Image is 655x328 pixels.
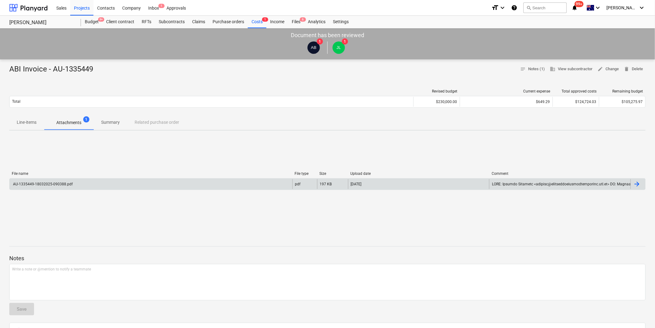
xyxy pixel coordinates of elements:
[524,2,567,13] button: Search
[12,99,20,104] p: Total
[598,66,619,73] span: Change
[317,38,323,45] span: 1
[463,89,550,93] div: Current expense
[638,4,646,11] i: keyboard_arrow_down
[518,64,548,74] button: Notes (1)
[520,66,545,73] span: Notes (1)
[622,100,643,104] span: $105,275.97
[622,64,646,74] button: Delete
[9,19,74,26] div: [PERSON_NAME]
[288,16,304,28] a: Files6
[491,4,499,11] i: format_size
[607,5,638,10] span: [PERSON_NAME]
[351,171,487,176] div: Upload date
[575,1,584,7] span: 99+
[56,119,81,126] p: Attachments
[81,16,102,28] a: Budget9+
[9,64,98,74] div: ABI Invoice - AU-1335449
[155,16,188,28] a: Subcontracts
[624,66,630,72] span: delete
[463,100,550,104] div: $649.29
[300,17,306,22] span: 6
[572,4,578,11] i: notifications
[342,38,348,45] span: 1
[520,66,526,72] span: notes
[17,119,37,126] p: Line-items
[337,45,341,50] span: JL
[248,16,266,28] a: Costs1
[351,182,362,186] div: [DATE]
[101,119,120,126] p: Summary
[550,66,593,73] span: View subcontractor
[304,16,329,28] a: Analytics
[413,97,460,107] div: $230,000.00
[158,4,165,8] span: 1
[83,116,89,123] span: 1
[262,17,268,22] span: 1
[188,16,209,28] a: Claims
[209,16,248,28] a: Purchase orders
[291,32,364,39] p: Document has been reviewed
[499,4,506,11] i: keyboard_arrow_down
[511,4,517,11] i: Knowledge base
[624,298,655,328] iframe: Chat Widget
[594,4,602,11] i: keyboard_arrow_down
[9,255,646,262] p: Notes
[98,17,104,22] span: 9+
[295,182,301,186] div: pdf
[248,16,266,28] div: Costs
[548,64,595,74] button: View subcontractor
[12,171,290,176] div: File name
[550,66,556,72] span: business
[81,16,102,28] div: Budget
[266,16,288,28] a: Income
[624,66,643,73] span: Delete
[526,5,531,10] span: search
[295,171,315,176] div: File type
[288,16,304,28] div: Files
[555,89,597,93] div: Total approved costs
[102,16,138,28] a: Client contract
[320,171,346,176] div: Size
[553,97,599,107] div: $124,724.03
[12,182,73,186] div: AU-1335449-18032025-090388.pdf
[602,89,643,93] div: Remaining budget
[311,45,317,50] span: AB
[308,41,320,54] div: Alberto Berdera
[329,16,352,28] a: Settings
[492,171,628,176] div: Comment
[138,16,155,28] a: RFTs
[333,41,345,54] div: Joseph Licastro
[320,182,332,186] div: 197 KB
[416,89,458,93] div: Revised budget
[598,66,603,72] span: edit
[595,64,622,74] button: Change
